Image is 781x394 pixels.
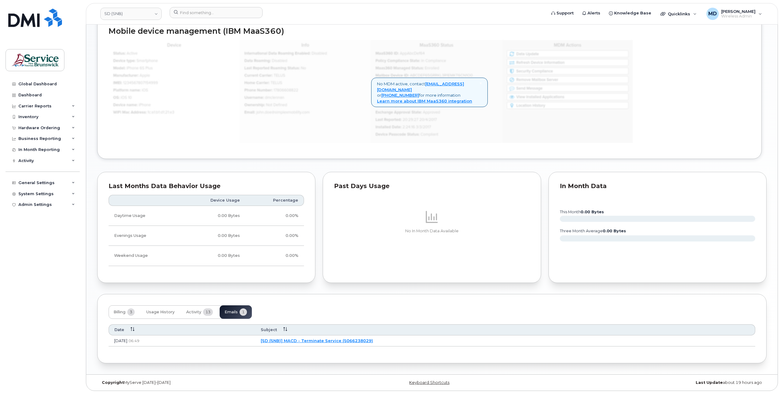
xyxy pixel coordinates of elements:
span: Activity [186,310,201,315]
span: Alerts [587,10,600,16]
a: SD (SNB) [100,8,162,20]
td: 0.00 Bytes [180,246,245,266]
div: about 19 hours ago [544,380,767,385]
span: MD [708,10,717,17]
span: [DATE] [114,338,127,343]
div: MyServe [DATE]–[DATE] [97,380,320,385]
td: 0.00 Bytes [180,206,245,226]
a: Close [479,81,482,86]
span: 06:49 [129,338,139,343]
div: Past Days Usage [334,183,529,189]
td: Daytime Usage [109,206,180,226]
h2: Mobile device management (IBM MaaS360) [109,27,750,36]
span: Date [114,327,124,333]
input: Find something... [170,7,263,18]
td: Evenings Usage [109,226,180,246]
div: In Month Data [560,183,755,189]
td: Weekend Usage [109,246,180,266]
div: Quicklinks [656,8,701,20]
strong: Copyright [102,380,124,385]
span: Knowledge Base [614,10,651,16]
a: Keyboard Shortcuts [409,380,449,385]
a: [PHONE_NUMBER] [381,93,419,98]
span: Usage History [146,310,175,315]
div: Matthew Deveau [702,8,766,20]
tr: Weekdays from 6:00pm to 8:00am [109,226,304,246]
p: No In Month Data Available [334,228,529,234]
strong: Last Update [696,380,723,385]
a: Learn more about IBM MaaS360 integration [377,98,472,103]
td: 0.00 Bytes [180,226,245,246]
a: Support [547,7,578,19]
div: Last Months Data Behavior Usage [109,183,304,189]
span: 13 [203,308,213,316]
span: Wireless Admin [721,14,756,19]
img: mdm_maas360_data_lg-147edf4ce5891b6e296acbe60ee4acd306360f73f278574cfef86ac192ea0250.jpg [109,40,633,143]
div: No MDM active, contact or for more information [371,78,488,107]
th: Percentage [245,195,304,206]
a: [SD (SNB)] MACD - Terminate Service (5066238029) [261,338,373,343]
tr: Friday from 6:00pm to Monday 8:00am [109,246,304,266]
span: × [479,80,482,86]
span: Support [556,10,574,16]
td: 0.00% [245,246,304,266]
span: [PERSON_NAME] [721,9,756,14]
tspan: 0.00 Bytes [603,229,626,233]
a: Alerts [578,7,605,19]
text: three month average [560,229,626,233]
td: 0.00% [245,206,304,226]
text: this month [560,210,604,214]
a: Knowledge Base [605,7,656,19]
span: Billing [113,310,125,315]
a: [EMAIL_ADDRESS][DOMAIN_NAME] [377,81,464,92]
span: 3 [127,308,135,316]
tspan: 0.00 Bytes [581,210,604,214]
td: 0.00% [245,226,304,246]
th: Device Usage [180,195,245,206]
span: Quicklinks [668,11,690,16]
span: Subject [261,327,277,333]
